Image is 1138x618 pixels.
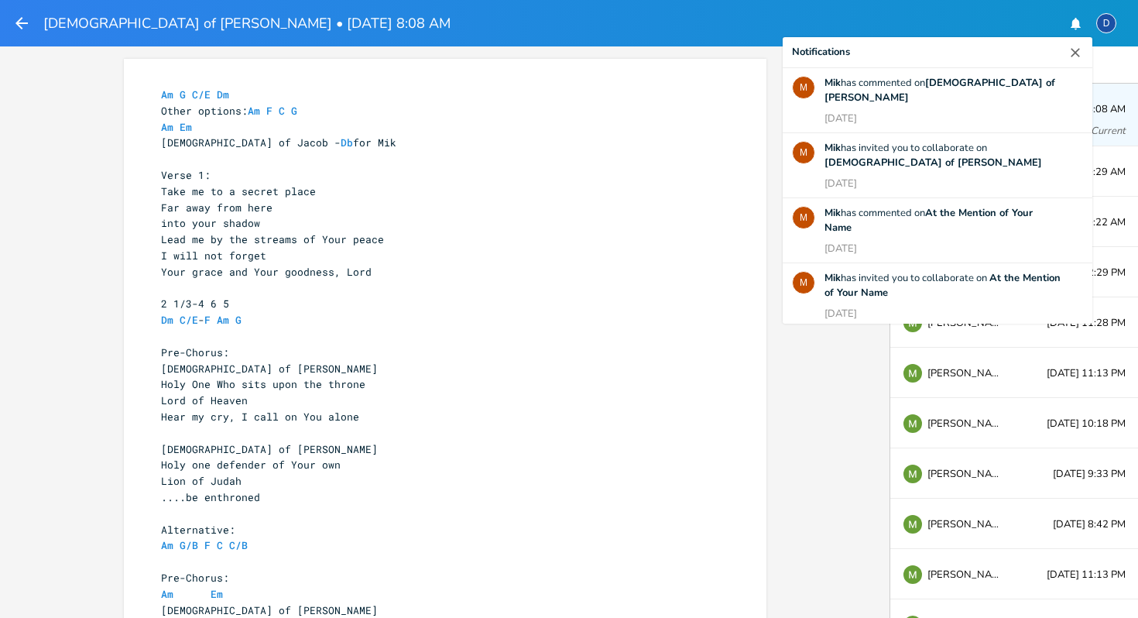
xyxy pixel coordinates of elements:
[161,201,273,215] span: Far away from here
[824,141,841,155] b: Mik
[903,363,923,383] img: Mik Sivak
[903,414,923,434] img: Mik Sivak
[792,76,815,99] div: Mik
[161,393,248,407] span: Lord of Heaven
[204,538,211,552] span: F
[161,297,229,311] span: 2 1/3-4 6 5
[1047,570,1126,580] span: [DATE] 11:13 PM
[161,377,365,391] span: Holy One Who sits upon the throne
[824,141,1042,170] span: has invited you to collaborate on
[824,307,857,321] div: [DATE]
[161,265,372,279] span: Your grace and Your goodness, Lord
[161,490,260,504] span: ....be enthroned
[824,76,1055,105] span: has commented on
[161,458,341,472] span: Holy one defender of Your own
[180,313,198,327] span: C/E
[204,313,211,327] span: F
[229,538,248,552] span: C/B
[1047,369,1126,379] span: [DATE] 11:13 PM
[1053,469,1126,479] span: [DATE] 9:33 PM
[266,104,273,118] span: F
[161,571,229,585] span: Pre-Chorus:
[180,88,186,101] span: G
[192,88,211,101] span: C/E
[824,156,1042,170] b: [DEMOGRAPHIC_DATA] of [PERSON_NAME]
[161,587,173,601] span: Am
[291,104,297,118] span: G
[161,313,242,327] span: -
[161,345,229,359] span: Pre-Chorus:
[824,206,841,220] b: Mik
[161,104,297,118] span: Other options:
[279,104,285,118] span: C
[824,242,857,256] div: [DATE]
[792,45,850,60] div: Notifications
[1047,318,1126,328] span: [DATE] 11:28 PM
[824,112,857,126] div: [DATE]
[903,565,923,585] img: Mik Sivak
[43,16,451,30] h1: [DEMOGRAPHIC_DATA] of [PERSON_NAME] • [DATE] 8:08 AM
[1047,419,1126,429] span: [DATE] 10:18 PM
[824,271,841,285] b: Mik
[824,206,1033,235] span: has commented on
[180,120,192,134] span: Em
[161,410,359,424] span: Hear my cry, I call on You alone
[161,442,378,456] span: [DEMOGRAPHIC_DATA] of [PERSON_NAME]
[903,514,923,534] img: Mik Sivak
[161,474,242,488] span: Lion of Judah
[824,271,1061,300] span: has invited you to collaborate on
[1053,520,1126,530] span: [DATE] 8:42 PM
[341,136,353,149] span: Db
[824,76,1055,105] b: [DEMOGRAPHIC_DATA] of [PERSON_NAME]
[1091,126,1126,136] div: Current
[161,136,396,149] span: [DEMOGRAPHIC_DATA] of Jacob - for Mik
[161,88,173,101] span: Am
[180,538,198,552] span: G/B
[161,249,266,263] span: I will not forget
[217,88,229,101] span: Dm
[903,464,923,484] img: Mik Sivak
[161,523,235,537] span: Alternative:
[161,184,316,198] span: Take me to a secret place
[927,519,1005,530] span: [PERSON_NAME]
[161,120,173,134] span: Am
[792,141,815,164] div: Mik
[927,469,1005,479] span: [PERSON_NAME]
[161,216,260,230] span: into your shadow
[792,206,815,229] div: Mik
[1096,5,1116,41] button: D
[824,76,841,90] b: Mik
[927,569,1005,580] span: [PERSON_NAME]
[927,418,1005,429] span: [PERSON_NAME]
[161,362,378,376] span: [DEMOGRAPHIC_DATA] of [PERSON_NAME]
[792,271,815,294] div: Mik
[824,271,1061,300] b: At the Mention of Your Name
[824,177,857,191] div: [DATE]
[927,368,1005,379] span: [PERSON_NAME]
[1096,13,1116,33] div: David Jones
[211,587,223,601] span: Em
[161,538,173,552] span: Am
[161,603,378,617] span: [DEMOGRAPHIC_DATA] of [PERSON_NAME]
[161,168,211,182] span: Verse 1:
[248,104,260,118] span: Am
[217,313,229,327] span: Am
[824,206,1033,235] b: At the Mention of Your Name
[217,538,223,552] span: C
[161,232,384,246] span: Lead me by the streams of Your peace
[235,313,242,327] span: G
[161,313,173,327] span: Dm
